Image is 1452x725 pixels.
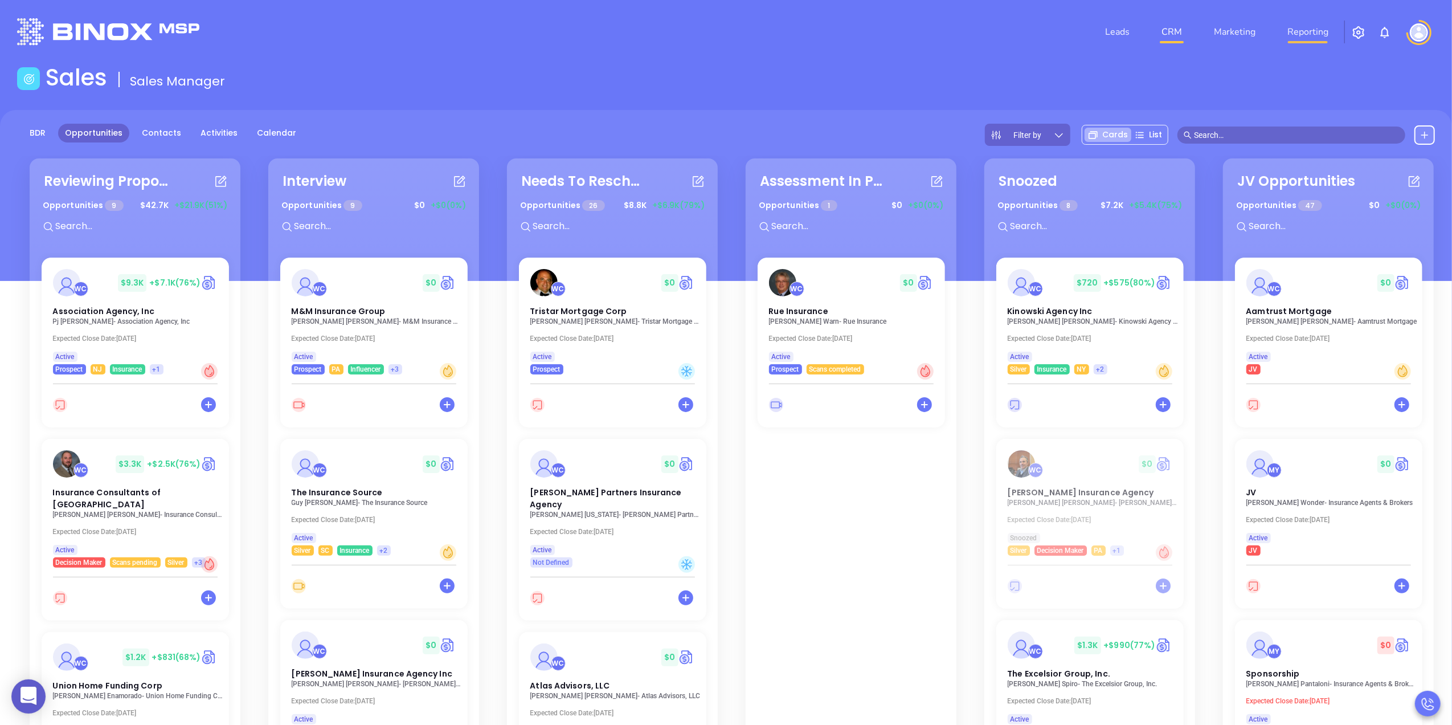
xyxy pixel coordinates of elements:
[431,199,466,211] span: +$0 (0%)
[661,649,678,666] span: $ 0
[53,692,224,700] p: Juan Enamorado - Union Home Funding Corp
[1060,200,1077,211] span: 8
[201,649,218,666] img: Quote
[1267,644,1282,659] div: Megan Youmans
[917,274,934,291] a: Quote
[440,637,456,654] a: Quote
[58,124,129,142] a: Opportunities
[1008,487,1154,498] span: Meagher Insurance Agency
[168,556,185,569] span: Silver
[23,124,52,142] a: BDR
[678,455,695,473] a: Quote
[519,258,706,374] a: profileWalter Contreras$0Circle dollarTristar Mortgage Corp[PERSON_NAME] [PERSON_NAME]- Tristar M...
[530,269,558,296] img: Tristar Mortgage Corp
[1008,516,1179,524] p: Expected Close Date: [DATE]
[996,439,1184,556] a: profileWalter Contreras$0Circle dollar[PERSON_NAME] Insurance Agency[PERSON_NAME] [PERSON_NAME]- ...
[1008,632,1035,659] img: The Excelsior Group, Inc.
[1028,282,1043,296] div: Walter Contreras
[292,632,319,659] img: Straub Insurance Agency Inc
[1098,197,1126,214] span: $ 7.2K
[821,200,837,211] span: 1
[1104,277,1156,288] span: +$575 (80%)
[423,455,439,473] span: $ 0
[1248,219,1418,234] input: Search...
[46,64,107,91] h1: Sales
[53,487,161,510] span: Insurance Consultants of Pittsburgh
[1249,351,1268,363] span: Active
[1104,640,1156,651] span: +$990 (77%)
[116,455,145,473] span: $ 3.3K
[1283,21,1333,43] a: Reporting
[1014,131,1042,139] span: Filter by
[1011,351,1029,363] span: Active
[1377,274,1394,292] span: $ 0
[1157,21,1187,43] a: CRM
[769,335,940,343] p: Expected Close Date: [DATE]
[1008,269,1035,296] img: Kinowski Agency Inc
[621,197,649,214] span: $ 8.8K
[135,124,188,142] a: Contacts
[1009,219,1180,234] input: Search...
[1394,455,1411,473] img: Quote
[292,269,319,296] img: M&M Insurance Group
[1131,128,1165,142] div: List
[295,532,313,544] span: Active
[201,556,218,573] div: Hot
[551,463,566,478] div: Walter Contreras
[201,455,218,473] img: Quote
[1074,274,1101,292] span: $ 720
[908,199,943,211] span: +$0 (0%)
[1385,199,1421,211] span: +$0 (0%)
[153,363,161,376] span: +1
[520,195,605,216] p: Opportunities
[280,258,468,374] a: profileWalter Contreras$0Circle dollarM&M Insurance Group[PERSON_NAME] [PERSON_NAME]- M&M Insuran...
[1246,697,1417,705] p: Expected Close Date: [DATE]
[1008,335,1179,343] p: Expected Close Date: [DATE]
[1394,274,1411,291] img: Quote
[44,171,169,192] div: Reviewing Proposal
[678,274,695,291] img: Quote
[1008,450,1035,478] img: Meagher Insurance Agency
[1246,450,1274,478] img: JV
[1246,680,1417,688] p: Claire Pantaloni - Insurance Agents & Brokers
[530,709,701,717] p: Expected Close Date: [DATE]
[440,544,456,561] div: Warm
[1394,637,1411,654] img: Quote
[118,274,147,292] span: $ 9.3K
[1246,335,1417,343] p: Expected Close Date: [DATE]
[113,363,142,376] span: Insurance
[440,455,456,473] img: Quote
[53,317,224,325] p: Pj Giannini - Association Agency, Inc
[1246,499,1417,507] p: Tim Wonder - Insurance Agents & Brokers
[1246,487,1257,498] span: JV
[1156,455,1172,473] a: Quote
[1246,632,1274,659] img: Sponsorship
[42,439,229,568] a: profileWalter Contreras$3.3K+$2.5K(76%)Circle dollarInsurance Consultants of [GEOGRAPHIC_DATA][PE...
[56,351,75,363] span: Active
[423,637,439,654] span: $ 0
[53,269,80,296] img: Association Agency, Inc
[769,317,940,325] p: John Warn - Rue Insurance
[1097,363,1105,376] span: +2
[1298,200,1322,211] span: 47
[105,200,123,211] span: 9
[380,544,388,557] span: +2
[1235,439,1422,556] a: profileMegan Youmans$0Circle dollarJV[PERSON_NAME] Wonder- Insurance Agents & BrokersExpected Clo...
[533,544,552,556] span: Active
[1008,680,1179,688] p: David Spiro - The Excelsior Group, Inc.
[174,199,227,211] span: +$21.9K (51%)
[772,351,791,363] span: Active
[201,363,218,380] div: Hot
[582,200,604,211] span: 26
[147,458,201,470] span: +$2.5K (76%)
[1008,697,1179,705] p: Expected Close Date: [DATE]
[423,274,439,292] span: $ 0
[292,335,463,343] p: Expected Close Date: [DATE]
[900,274,917,292] span: $ 0
[760,171,885,192] div: Assessment In Progress
[440,274,456,291] a: Quote
[54,219,225,234] input: Search...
